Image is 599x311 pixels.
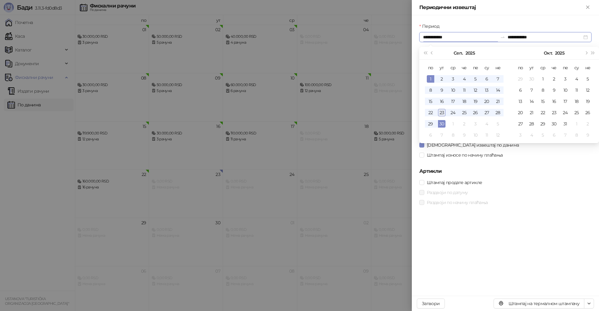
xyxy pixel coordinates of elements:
div: 14 [528,98,535,105]
div: 5 [584,75,592,83]
td: 2025-10-29 [537,118,548,129]
th: ср [447,62,459,73]
div: 7 [494,75,502,83]
div: 8 [539,86,547,94]
div: 21 [494,98,502,105]
div: 22 [539,109,547,116]
div: 3 [449,75,457,83]
td: 2025-10-05 [492,118,504,129]
td: 2025-10-02 [459,118,470,129]
div: 7 [438,131,446,139]
td: 2025-10-06 [425,129,436,141]
td: 2025-09-16 [436,96,447,107]
div: 2 [460,120,468,128]
td: 2025-09-11 [459,85,470,96]
td: 2025-10-02 [548,73,560,85]
div: 31 [562,120,569,128]
th: ут [436,62,447,73]
div: 26 [584,109,592,116]
td: 2025-09-20 [481,96,492,107]
div: 23 [550,109,558,116]
div: 3 [517,131,524,139]
div: 3 [472,120,479,128]
td: 2025-09-08 [425,85,436,96]
button: Следећа година (Control + right) [590,47,597,59]
td: 2025-09-10 [447,85,459,96]
td: 2025-10-05 [582,73,593,85]
td: 2025-10-26 [582,107,593,118]
td: 2025-09-23 [436,107,447,118]
td: 2025-09-27 [481,107,492,118]
div: 19 [584,98,592,105]
div: 7 [562,131,569,139]
div: 25 [573,109,580,116]
div: 27 [517,120,524,128]
div: 4 [573,75,580,83]
td: 2025-09-03 [447,73,459,85]
th: су [481,62,492,73]
td: 2025-10-24 [560,107,571,118]
div: 11 [573,86,580,94]
th: не [492,62,504,73]
td: 2025-10-08 [537,85,548,96]
td: 2025-10-20 [515,107,526,118]
div: 8 [573,131,580,139]
div: 7 [528,86,535,94]
td: 2025-10-19 [582,96,593,107]
button: Изабери месец [454,47,463,59]
div: 20 [483,98,490,105]
td: 2025-10-12 [492,129,504,141]
div: 11 [460,86,468,94]
td: 2025-10-03 [470,118,481,129]
div: 21 [528,109,535,116]
div: 9 [550,86,558,94]
td: 2025-10-09 [548,85,560,96]
td: 2025-10-11 [571,85,582,96]
div: 9 [584,131,592,139]
td: 2025-09-04 [459,73,470,85]
td: 2025-09-09 [436,85,447,96]
td: 2025-10-25 [571,107,582,118]
td: 2025-10-10 [470,129,481,141]
td: 2025-09-26 [470,107,481,118]
div: 10 [449,86,457,94]
td: 2025-10-08 [447,129,459,141]
div: 29 [517,75,524,83]
td: 2025-09-24 [447,107,459,118]
td: 2025-11-04 [526,129,537,141]
div: 12 [472,86,479,94]
span: to [500,35,505,40]
div: 2 [584,120,592,128]
div: 13 [517,98,524,105]
div: 1 [427,75,434,83]
td: 2025-09-28 [492,107,504,118]
div: 5 [472,75,479,83]
td: 2025-09-22 [425,107,436,118]
td: 2025-09-18 [459,96,470,107]
div: 9 [438,86,446,94]
div: 4 [483,120,490,128]
td: 2025-10-07 [526,85,537,96]
td: 2025-10-09 [459,129,470,141]
th: че [459,62,470,73]
button: Изабери годину [555,47,564,59]
td: 2025-09-25 [459,107,470,118]
div: 26 [472,109,479,116]
button: Штампај на термалном штампачу [494,299,584,309]
td: 2025-10-28 [526,118,537,129]
th: по [515,62,526,73]
div: 8 [427,86,434,94]
th: су [571,62,582,73]
div: 12 [584,86,592,94]
span: Раздвоји по начину плаћања [424,199,490,206]
td: 2025-11-01 [571,118,582,129]
td: 2025-09-29 [425,118,436,129]
div: 28 [494,109,502,116]
div: 2 [438,75,446,83]
td: 2025-10-23 [548,107,560,118]
div: 4 [528,131,535,139]
div: 29 [539,120,547,128]
div: 30 [528,75,535,83]
div: 24 [562,109,569,116]
td: 2025-10-14 [526,96,537,107]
